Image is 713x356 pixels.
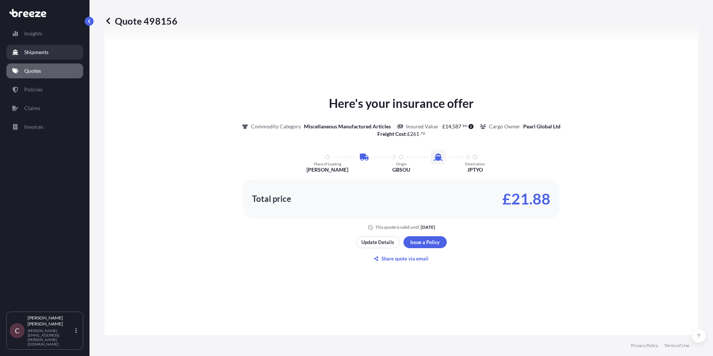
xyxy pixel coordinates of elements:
span: £ [407,131,410,137]
p: : [377,130,425,138]
p: Total price [252,195,291,203]
p: Update Details [361,238,394,246]
a: Terms of Use [664,343,689,349]
p: Quote 498156 [104,15,178,27]
p: Origin [396,162,407,166]
span: 76 [421,132,425,135]
button: Issue a Policy [403,236,447,248]
span: 261 [410,131,419,137]
span: . [420,132,420,135]
p: JPTYO [467,166,483,174]
span: , [451,124,452,129]
p: [PERSON_NAME] [PERSON_NAME] [28,315,74,327]
p: [PERSON_NAME][EMAIL_ADDRESS][PERSON_NAME][DOMAIN_NAME] [28,328,74,346]
p: Insights [24,30,42,37]
a: Quotes [6,63,83,78]
a: Privacy Policy [631,343,658,349]
p: Claims [24,104,40,112]
span: C [15,327,19,334]
button: Update Details [356,236,400,248]
p: Place of Loading [314,162,341,166]
a: Shipments [6,45,83,60]
p: [PERSON_NAME] [307,166,348,174]
p: Quotes [24,67,41,75]
p: £21.88 [502,193,550,205]
p: Cargo Owner [489,123,520,130]
p: Share quote via email [381,255,428,262]
span: 94 [462,125,467,127]
span: 14 [445,124,451,129]
p: Commodity Category [251,123,301,130]
p: Shipments [24,49,48,56]
p: Policies [24,86,43,93]
p: Invoices [24,123,43,131]
span: 587 [452,124,461,129]
p: Miscellaneous Manufactured Articles [304,123,391,130]
a: Policies [6,82,83,97]
b: Freight Cost [377,131,406,137]
a: Insights [6,26,83,41]
p: This quote is valid until [375,224,419,230]
a: Claims [6,101,83,116]
p: Here's your insurance offer [329,94,474,112]
p: Destination [465,162,485,166]
p: Insured Value [406,123,438,130]
p: Pearl Global Ltd [523,123,560,130]
a: Invoices [6,119,83,134]
button: Share quote via email [356,253,447,265]
span: £ [442,124,445,129]
p: Issue a Policy [410,238,440,246]
p: GBSOU [392,166,410,174]
p: [DATE] [421,224,435,230]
